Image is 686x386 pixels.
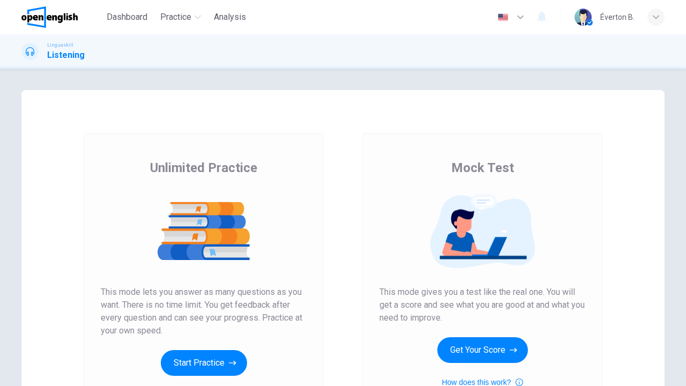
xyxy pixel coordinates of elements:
[101,286,307,337] span: This mode lets you answer as many questions as you want. There is no time limit. You get feedback...
[451,159,514,176] span: Mock Test
[156,8,205,27] button: Practice
[575,9,592,26] img: Profile picture
[214,11,246,24] span: Analysis
[47,49,85,62] h1: Listening
[437,337,528,363] button: Get Your Score
[21,6,78,28] img: OpenEnglish logo
[21,6,102,28] a: OpenEnglish logo
[160,11,191,24] span: Practice
[107,11,147,24] span: Dashboard
[161,350,247,376] button: Start Practice
[47,41,73,49] span: Linguaskill
[102,8,152,27] button: Dashboard
[210,8,250,27] button: Analysis
[496,13,510,21] img: en
[379,286,585,324] span: This mode gives you a test like the real one. You will get a score and see what you are good at a...
[600,11,635,24] div: Éverton B.
[150,159,257,176] span: Unlimited Practice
